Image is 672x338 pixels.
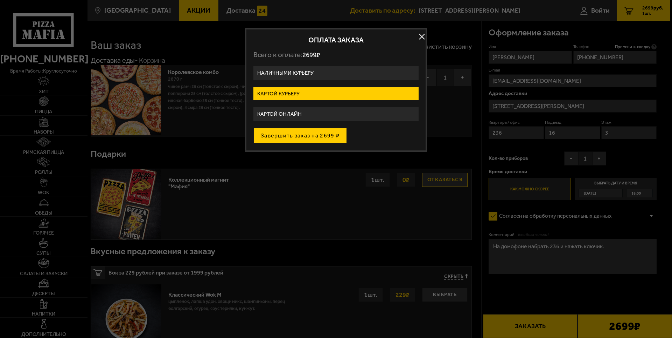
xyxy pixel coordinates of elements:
p: Всего к оплате: [253,50,419,59]
button: Завершить заказ на 2699 ₽ [253,128,347,143]
label: Наличными курьеру [253,66,419,80]
h2: Оплата заказа [253,36,419,43]
label: Картой курьеру [253,87,419,101]
label: Картой онлайн [253,107,419,121]
span: 2699 ₽ [302,51,320,59]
